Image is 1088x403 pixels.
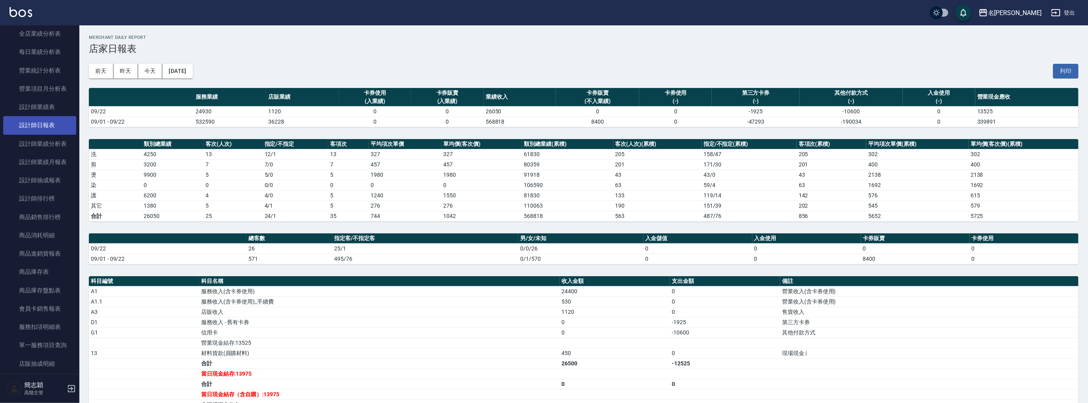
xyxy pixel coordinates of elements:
td: 護 [89,190,142,201]
td: 1042 [442,211,522,221]
td: 09/22 [89,106,194,117]
th: 入金儲值 [644,233,752,244]
h2: Merchant Daily Report [89,35,1078,40]
table: a dense table [89,139,1078,222]
td: 856 [797,211,867,221]
td: 571 [246,254,332,264]
button: 前天 [89,64,113,78]
td: 洗 [89,149,142,159]
h5: 簡志穎 [24,381,65,389]
a: 商品進銷貨報表 [3,244,76,263]
th: 備註 [780,276,1078,286]
td: 燙 [89,170,142,180]
td: 2138 [969,170,1078,180]
a: 設計師業績月報表 [3,153,76,171]
td: 532590 [194,117,267,127]
th: 男/女/未知 [518,233,643,244]
td: 0 [970,243,1078,254]
td: 5 / 0 [263,170,329,180]
th: 入金使用 [752,233,861,244]
td: 0 [752,254,861,264]
td: 1980 [442,170,522,180]
td: 0 / 0 [263,180,329,190]
td: 495/76 [332,254,518,264]
td: 合計 [199,358,560,369]
td: 店販收入 [199,307,560,317]
td: 0 [903,117,975,127]
td: 0 [204,180,262,190]
td: 0 [861,243,970,254]
a: 全店業績分析表 [3,25,76,43]
th: 科目編號 [89,276,199,286]
h3: 店家日報表 [89,43,1078,54]
td: 450 [560,348,670,358]
td: 302 [866,149,969,159]
td: 327 [369,149,442,159]
td: 0 [670,296,780,307]
img: Logo [10,7,32,17]
td: 09/22 [89,243,246,254]
td: 5 [328,201,369,211]
td: A1 [89,286,199,296]
th: 指定客/不指定客 [332,233,518,244]
td: 12 / 1 [263,149,329,159]
td: 售貨收入 [780,307,1078,317]
td: 0 [560,379,670,389]
th: 卡券販賣 [861,233,970,244]
td: 0 [639,106,712,117]
th: 支出金額 [670,276,780,286]
td: 110063 [522,201,613,211]
td: 5 [204,201,262,211]
div: (不入業績) [558,97,637,105]
th: 指定/不指定(累積) [702,139,797,149]
td: 09/01 - 09/22 [89,254,246,264]
button: 昨天 [113,64,138,78]
a: 設計師日報表 [3,116,76,134]
a: 設計師業績表 [3,98,76,116]
td: 339891 [975,117,1078,127]
td: 7 [328,159,369,170]
td: 4250 [142,149,204,159]
td: 0 [752,243,861,254]
td: 7 / 0 [263,159,329,170]
td: 400 [969,159,1078,170]
td: -190034 [800,117,903,127]
td: 487/76 [702,211,797,221]
button: [DATE] [162,64,192,78]
td: 327 [442,149,522,159]
td: 2138 [866,170,969,180]
td: 5652 [866,211,969,221]
td: 0 [670,286,780,296]
td: 0 [411,106,484,117]
td: 營業收入(含卡券使用) [780,286,1078,296]
td: 81830 [522,190,613,201]
td: 25/1 [332,243,518,254]
td: 0 [970,254,1078,264]
td: 5725 [969,211,1078,221]
th: 指定/不指定 [263,139,329,149]
th: 客次(人次) [204,139,262,149]
td: -47293 [712,117,800,127]
td: 1692 [969,180,1078,190]
div: (-) [905,97,973,105]
div: 入金使用 [905,89,973,97]
td: 171 / 30 [702,159,797,170]
td: 0 [903,106,975,117]
td: 0 [328,180,369,190]
a: 商品庫存盤點表 [3,281,76,300]
a: 設計師排行榜 [3,189,76,208]
td: 1692 [866,180,969,190]
td: 63 [797,180,867,190]
td: 1240 [369,190,442,201]
td: 0 [670,348,780,358]
td: 6200 [142,190,204,201]
div: 卡券使用 [341,89,409,97]
td: 1120 [266,106,339,117]
th: 營業現金應收 [975,88,1078,107]
a: 設計師抽成報表 [3,171,76,189]
td: 5 [328,170,369,180]
td: 合計 [199,379,560,389]
button: save [955,5,971,21]
td: 530 [560,296,670,307]
td: 營業收入(含卡券使用) [780,296,1078,307]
